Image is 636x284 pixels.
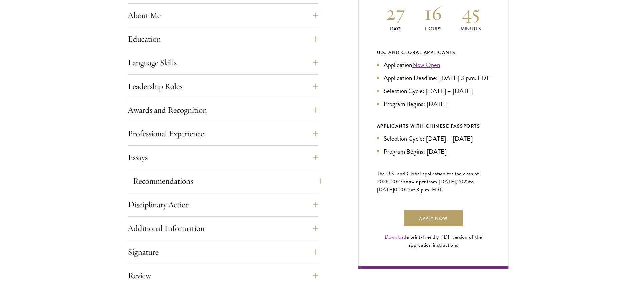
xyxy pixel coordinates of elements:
[427,178,457,186] span: from [DATE],
[377,178,474,194] span: to [DATE]
[377,233,490,249] div: a print-friendly PDF version of the application instructions
[377,122,490,130] div: APPLICANTS WITH CHINESE PASSPORTS
[399,186,408,194] span: 202
[377,0,415,25] h2: 27
[377,73,490,83] li: Application Deadline: [DATE] 3 p.m. EDT
[128,268,318,284] button: Review
[128,197,318,213] button: Disciplinary Action
[128,7,318,23] button: About Me
[394,186,397,194] span: 0
[377,134,490,143] li: Selection Cycle: [DATE] – [DATE]
[466,178,469,186] span: 5
[408,186,411,194] span: 5
[452,0,490,25] h2: 45
[377,170,479,186] span: The U.S. and Global application for the class of 202
[377,60,490,70] li: Application
[133,173,323,189] button: Recommendations
[377,48,490,57] div: U.S. and Global Applicants
[377,86,490,96] li: Selection Cycle: [DATE] – [DATE]
[128,31,318,47] button: Education
[128,244,318,260] button: Signature
[406,178,427,185] span: now open
[400,178,403,186] span: 7
[377,99,490,109] li: Program Begins: [DATE]
[377,147,490,156] li: Program Begins: [DATE]
[414,0,452,25] h2: 16
[412,60,440,70] a: Now Open
[457,178,466,186] span: 202
[128,78,318,94] button: Leadership Roles
[389,178,400,186] span: -202
[128,55,318,71] button: Language Skills
[377,25,415,32] p: Days
[128,149,318,165] button: Essays
[128,102,318,118] button: Awards and Recognition
[128,126,318,142] button: Professional Experience
[385,233,407,241] a: Download
[403,178,406,186] span: is
[386,178,389,186] span: 6
[128,220,318,236] button: Additional Information
[452,25,490,32] p: Minutes
[411,186,444,194] span: at 3 p.m. EDT.
[414,25,452,32] p: Hours
[397,186,399,194] span: ,
[404,210,463,226] a: Apply Now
